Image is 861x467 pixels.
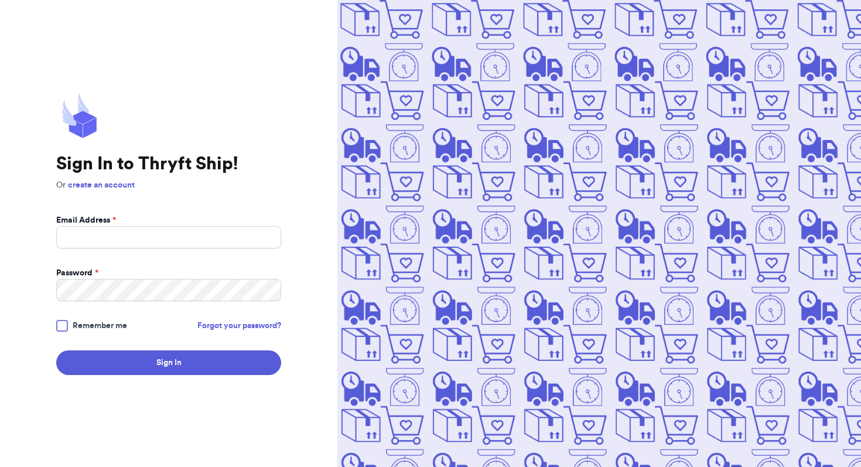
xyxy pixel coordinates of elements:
a: Forgot your password? [197,320,281,332]
a: create an account [68,181,135,189]
label: Email Address [56,214,116,226]
p: Or [56,179,281,191]
span: Remember me [73,320,127,332]
h1: Sign In to Thryft Ship! [56,154,281,175]
button: Sign In [56,350,281,375]
label: Password [56,267,98,279]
